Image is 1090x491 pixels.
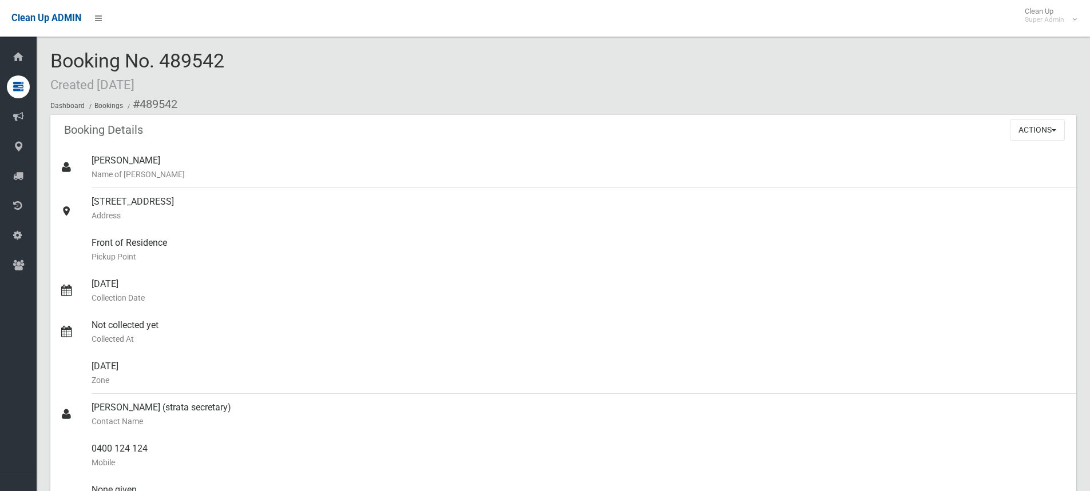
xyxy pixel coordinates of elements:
[50,77,134,92] small: Created [DATE]
[92,373,1067,387] small: Zone
[92,209,1067,222] small: Address
[50,119,157,141] header: Booking Details
[92,312,1067,353] div: Not collected yet
[92,456,1067,469] small: Mobile
[1010,119,1065,141] button: Actions
[92,291,1067,305] small: Collection Date
[94,102,123,110] a: Bookings
[50,49,224,94] span: Booking No. 489542
[1025,15,1064,24] small: Super Admin
[92,353,1067,394] div: [DATE]
[11,13,81,23] span: Clean Up ADMIN
[92,332,1067,346] small: Collected At
[92,229,1067,270] div: Front of Residence
[92,147,1067,188] div: [PERSON_NAME]
[125,94,177,115] li: #489542
[92,270,1067,312] div: [DATE]
[50,102,85,110] a: Dashboard
[92,414,1067,428] small: Contact Name
[92,167,1067,181] small: Name of [PERSON_NAME]
[1019,7,1076,24] span: Clean Up
[92,394,1067,435] div: [PERSON_NAME] (strata secretary)
[92,250,1067,264] small: Pickup Point
[92,188,1067,229] div: [STREET_ADDRESS]
[92,435,1067,476] div: 0400 124 124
